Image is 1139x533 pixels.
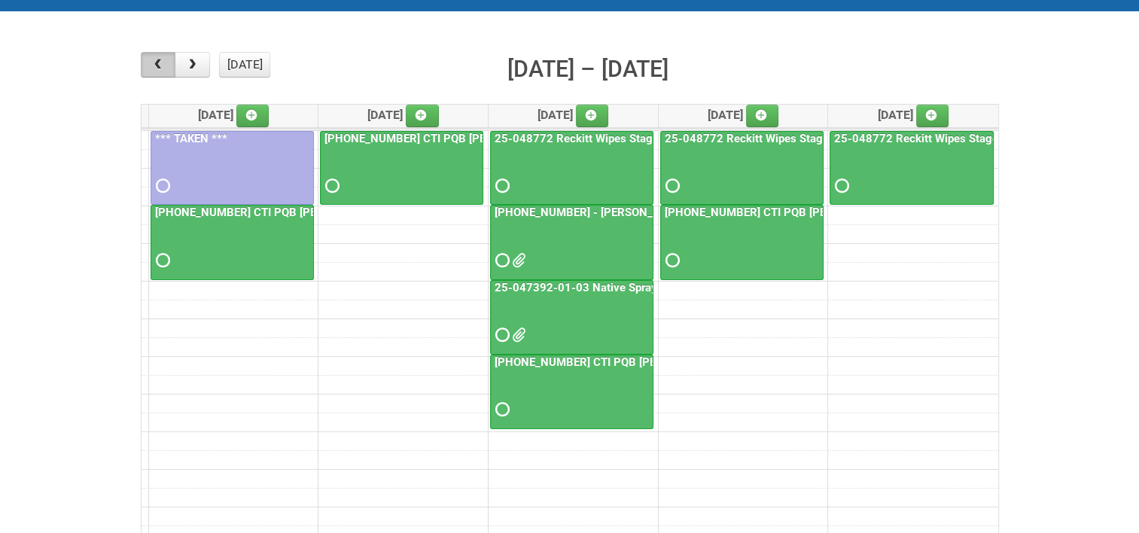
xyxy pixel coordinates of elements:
[512,255,522,266] span: JNF.DOC MDN (2).xlsx MDN.xlsx
[490,205,653,279] a: [PHONE_NUMBER] - [PERSON_NAME] UFC CUT US
[490,280,653,355] a: 25-047392-01-03 Native Spray Rapid Response
[367,108,439,122] span: [DATE]
[492,355,843,369] a: [PHONE_NUMBER] CTI PQB [PERSON_NAME] Real US - blinding day
[151,205,314,279] a: [PHONE_NUMBER] CTI PQB [PERSON_NAME] Real US - blinding day
[835,181,845,191] span: Requested
[406,105,439,127] a: Add an event
[320,131,483,206] a: [PHONE_NUMBER] CTI PQB [PERSON_NAME] Real US - blinding day
[152,206,504,219] a: [PHONE_NUMBER] CTI PQB [PERSON_NAME] Real US - blinding day
[156,255,166,266] span: Requested
[495,181,506,191] span: Requested
[325,181,336,191] span: Requested
[492,281,745,294] a: 25-047392-01-03 Native Spray Rapid Response
[321,132,673,145] a: [PHONE_NUMBER] CTI PQB [PERSON_NAME] Real US - blinding day
[495,404,506,415] span: Requested
[660,205,824,279] a: [PHONE_NUMBER] CTI PQB [PERSON_NAME] Real US - blinding day
[219,52,270,78] button: [DATE]
[662,206,1013,219] a: [PHONE_NUMBER] CTI PQB [PERSON_NAME] Real US - blinding day
[490,355,653,429] a: [PHONE_NUMBER] CTI PQB [PERSON_NAME] Real US - blinding day
[830,131,994,206] a: 25-048772 Reckitt Wipes Stage 4 - blinding/labeling day
[492,132,787,145] a: 25-048772 Reckitt Wipes Stage 4 - blinding/labeling day
[236,105,270,127] a: Add an event
[495,330,506,340] span: Requested
[916,105,949,127] a: Add an event
[665,255,676,266] span: Requested
[507,52,668,87] h2: [DATE] – [DATE]
[156,181,166,191] span: Requested
[665,181,676,191] span: Requested
[198,108,270,122] span: [DATE]
[492,206,757,219] a: [PHONE_NUMBER] - [PERSON_NAME] UFC CUT US
[538,108,609,122] span: [DATE]
[576,105,609,127] a: Add an event
[660,131,824,206] a: 25-048772 Reckitt Wipes Stage 4 - blinding/labeling day
[878,108,949,122] span: [DATE]
[512,330,522,340] span: 25-047392-01-03 JNF.DOC 25-047392-01-03 - MDN.xlsx
[831,132,1127,145] a: 25-048772 Reckitt Wipes Stage 4 - blinding/labeling day
[708,108,779,122] span: [DATE]
[490,131,653,206] a: 25-048772 Reckitt Wipes Stage 4 - blinding/labeling day
[495,255,506,266] span: Requested
[746,105,779,127] a: Add an event
[662,132,958,145] a: 25-048772 Reckitt Wipes Stage 4 - blinding/labeling day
